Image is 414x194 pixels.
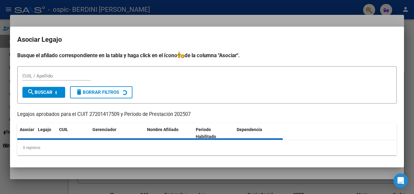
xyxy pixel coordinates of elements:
span: Legajo [38,127,51,132]
datatable-header-cell: Dependencia [234,123,283,143]
div: Open Intercom Messenger [393,173,408,188]
h4: Busque el afiliado correspondiente en la tabla y haga click en el ícono de la columna "Asociar". [17,51,397,59]
p: Legajos aprobados para el CUIT 27201417509 y Período de Prestación 202507 [17,111,397,118]
datatable-header-cell: Nombre Afiliado [145,123,193,143]
mat-icon: search [27,88,35,96]
mat-icon: delete [75,88,83,96]
span: Buscar [27,90,52,95]
button: Buscar [22,87,65,98]
span: Nombre Afiliado [147,127,179,132]
datatable-header-cell: Gerenciador [90,123,145,143]
datatable-header-cell: Asociar [17,123,35,143]
span: Gerenciador [92,127,116,132]
h2: Asociar Legajo [17,34,397,45]
div: 0 registros [17,140,397,155]
datatable-header-cell: Legajo [35,123,57,143]
span: CUIL [59,127,68,132]
datatable-header-cell: Periodo Habilitado [193,123,234,143]
button: Borrar Filtros [70,86,132,98]
span: Borrar Filtros [75,90,119,95]
span: Periodo Habilitado [196,127,216,139]
span: Dependencia [237,127,262,132]
span: Asociar [20,127,34,132]
datatable-header-cell: CUIL [57,123,90,143]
